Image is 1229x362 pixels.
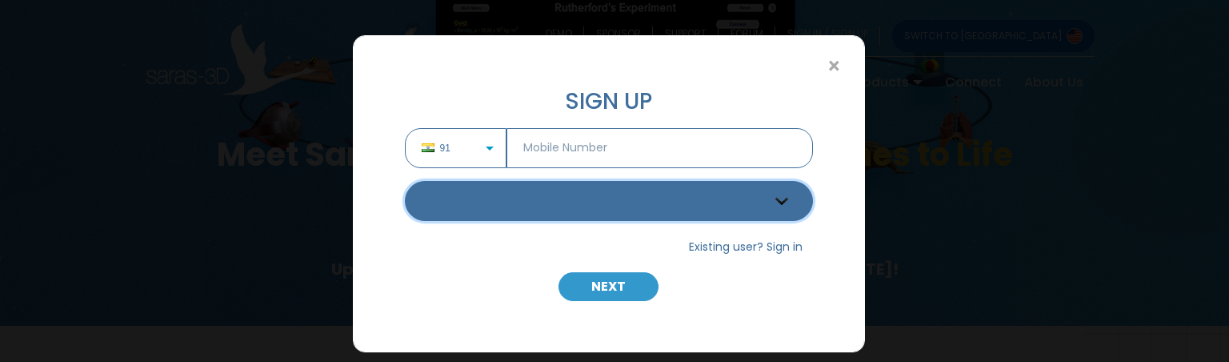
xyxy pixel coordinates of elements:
[827,56,841,77] span: ×
[405,88,813,115] h3: SIGN UP
[679,234,813,259] button: Existing user? Sign in
[506,128,813,168] input: Mobile Number
[440,141,468,155] span: 91
[558,272,659,301] button: NEXT
[820,52,848,80] button: Close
